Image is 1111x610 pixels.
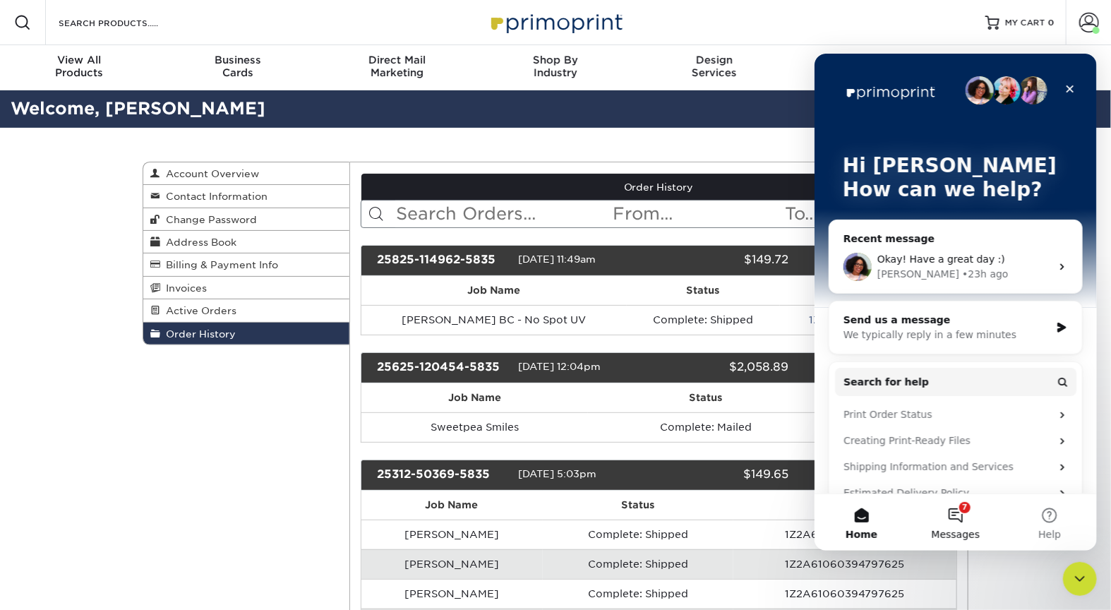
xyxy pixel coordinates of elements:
[160,214,257,225] span: Change Password
[361,174,957,201] a: Order History
[143,185,349,208] a: Contact Information
[395,201,612,227] input: Search Orders...
[143,299,349,322] a: Active Orders
[367,251,518,270] div: 25825-114962-5835
[733,549,956,579] td: 1Z2A61060394797625
[160,259,278,270] span: Billing & Payment Info
[780,276,956,305] th: Tracking #
[543,549,734,579] td: Complete: Shipped
[160,237,236,248] span: Address Book
[518,253,596,265] span: [DATE] 11:49am
[361,383,589,412] th: Job Name
[361,491,543,520] th: Job Name
[635,45,793,90] a: DesignServices
[518,468,596,479] span: [DATE] 5:03pm
[143,277,349,299] a: Invoices
[367,359,518,377] div: 25625-120454-5835
[1048,18,1055,28] span: 0
[476,54,635,66] span: Shop By
[733,520,956,549] td: 1Z2A61060394797625
[143,208,349,231] a: Change Password
[648,359,799,377] div: $2,058.89
[627,305,780,335] td: Complete: Shipped
[793,54,952,66] span: Resources
[1063,562,1097,596] iframe: Intercom live chat
[367,466,518,484] div: 25312-50369-5835
[809,314,927,325] a: 1Z2A61060192520297
[318,54,476,79] div: Marketing
[361,579,543,609] td: [PERSON_NAME]
[648,251,799,270] div: $149.72
[815,54,1097,551] iframe: Intercom live chat
[476,54,635,79] div: Industry
[160,191,268,202] span: Contact Information
[361,276,627,305] th: Job Name
[143,231,349,253] a: Address Book
[793,45,952,90] a: Resources& Templates
[518,361,601,372] span: [DATE] 12:04pm
[1005,17,1045,29] span: MY CART
[159,54,318,79] div: Cards
[543,491,734,520] th: Status
[543,520,734,549] td: Complete: Shipped
[485,7,626,37] img: Primoprint
[588,383,823,412] th: Status
[160,328,236,340] span: Order History
[143,162,349,185] a: Account Overview
[648,466,799,484] div: $149.65
[361,520,543,549] td: [PERSON_NAME]
[784,201,956,227] input: To...
[160,168,259,179] span: Account Overview
[793,54,952,79] div: & Templates
[318,54,476,66] span: Direct Mail
[4,567,120,605] iframe: Google Customer Reviews
[57,14,195,31] input: SEARCH PRODUCTS.....
[733,491,956,520] th: Tracking #
[611,201,783,227] input: From...
[476,45,635,90] a: Shop ByIndustry
[160,305,236,316] span: Active Orders
[543,579,734,609] td: Complete: Shipped
[588,412,823,442] td: Complete: Mailed
[361,549,543,579] td: [PERSON_NAME]
[143,323,349,345] a: Order History
[361,412,589,442] td: Sweetpea Smiles
[318,45,476,90] a: Direct MailMarketing
[627,276,780,305] th: Status
[159,54,318,66] span: Business
[635,54,793,79] div: Services
[143,253,349,276] a: Billing & Payment Info
[733,579,956,609] td: 1Z2A61060394797625
[159,45,318,90] a: BusinessCards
